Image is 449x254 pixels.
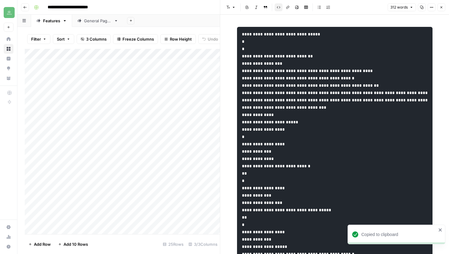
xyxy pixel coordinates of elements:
[57,36,65,42] span: Sort
[390,5,408,10] span: 312 words
[160,34,196,44] button: Row Height
[4,64,13,73] a: Opportunities
[86,36,107,42] span: 3 Columns
[4,242,13,252] button: Help + Support
[84,18,111,24] div: General Pages
[77,34,111,44] button: 3 Columns
[388,3,416,11] button: 312 words
[27,34,50,44] button: Filter
[43,18,60,24] div: Features
[31,15,72,27] a: Features
[198,34,222,44] button: Undo
[34,241,51,247] span: Add Row
[208,36,218,42] span: Undo
[438,227,443,232] button: close
[4,44,13,54] a: Browse
[170,36,192,42] span: Row Height
[361,231,436,238] div: Copied to clipboard
[4,7,15,18] img: Distru Logo
[160,239,186,249] div: 25 Rows
[4,34,13,44] a: Home
[31,36,41,42] span: Filter
[113,34,158,44] button: Freeze Columns
[122,36,154,42] span: Freeze Columns
[4,73,13,83] a: Your Data
[4,54,13,64] a: Insights
[53,34,74,44] button: Sort
[4,5,13,20] button: Workspace: Distru
[186,239,220,249] div: 3/3 Columns
[25,239,54,249] button: Add Row
[64,241,88,247] span: Add 10 Rows
[54,239,92,249] button: Add 10 Rows
[72,15,123,27] a: General Pages
[4,222,13,232] a: Settings
[4,232,13,242] a: Usage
